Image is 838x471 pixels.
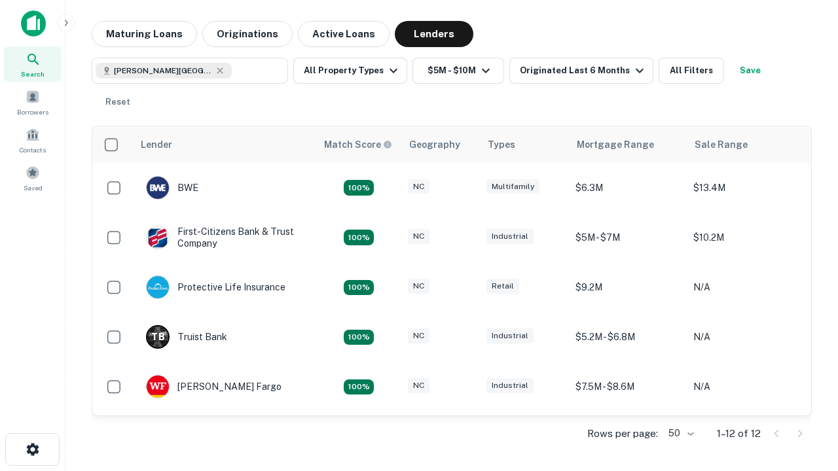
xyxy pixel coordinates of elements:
[20,145,46,155] span: Contacts
[569,262,687,312] td: $9.2M
[114,65,212,77] span: [PERSON_NAME][GEOGRAPHIC_DATA], [GEOGRAPHIC_DATA]
[577,137,654,152] div: Mortgage Range
[412,58,504,84] button: $5M - $10M
[408,229,429,244] div: NC
[729,58,771,84] button: Save your search to get updates of matches that match your search criteria.
[395,21,473,47] button: Lenders
[520,63,647,78] div: Originated Last 6 Months
[4,122,62,158] a: Contacts
[717,426,761,442] p: 1–12 of 12
[687,163,805,213] td: $13.4M
[408,279,429,294] div: NC
[486,328,534,343] div: Industrial
[147,375,169,398] img: picture
[147,276,169,298] img: picture
[344,280,374,296] div: Matching Properties: 2, hasApolloMatch: undefined
[21,10,46,37] img: capitalize-icon.png
[486,279,519,294] div: Retail
[146,226,303,249] div: First-citizens Bank & Trust Company
[324,137,390,152] h6: Match Score
[141,137,172,152] div: Lender
[344,379,374,395] div: Matching Properties: 2, hasApolloMatch: undefined
[147,226,169,249] img: picture
[146,375,282,398] div: [PERSON_NAME] Fargo
[202,21,293,47] button: Originations
[293,58,407,84] button: All Property Types
[4,160,62,196] a: Saved
[695,137,748,152] div: Sale Range
[146,176,198,200] div: BWE
[587,426,658,442] p: Rows per page:
[659,58,724,84] button: All Filters
[408,378,429,393] div: NC
[486,179,539,194] div: Multifamily
[92,21,197,47] button: Maturing Loans
[569,213,687,262] td: $5M - $7M
[401,126,480,163] th: Geography
[21,69,45,79] span: Search
[344,330,374,345] div: Matching Properties: 3, hasApolloMatch: undefined
[486,229,534,244] div: Industrial
[24,183,43,193] span: Saved
[344,180,374,196] div: Matching Properties: 2, hasApolloMatch: undefined
[486,378,534,393] div: Industrial
[687,312,805,362] td: N/A
[4,84,62,120] a: Borrowers
[509,58,653,84] button: Originated Last 6 Months
[133,126,316,163] th: Lender
[147,177,169,199] img: picture
[146,325,227,349] div: Truist Bank
[146,275,285,299] div: Protective Life Insurance
[17,107,48,117] span: Borrowers
[408,328,429,343] div: NC
[569,362,687,411] td: $7.5M - $8.6M
[687,213,805,262] td: $10.2M
[687,126,805,163] th: Sale Range
[569,312,687,362] td: $5.2M - $6.8M
[687,411,805,461] td: N/A
[344,230,374,245] div: Matching Properties: 2, hasApolloMatch: undefined
[324,137,392,152] div: Capitalize uses an advanced AI algorithm to match your search with the best lender. The match sco...
[687,262,805,312] td: N/A
[663,424,696,443] div: 50
[409,137,460,152] div: Geography
[488,137,515,152] div: Types
[687,362,805,411] td: N/A
[480,126,569,163] th: Types
[316,126,401,163] th: Capitalize uses an advanced AI algorithm to match your search with the best lender. The match sco...
[408,179,429,194] div: NC
[773,366,838,429] iframe: Chat Widget
[151,330,164,344] p: T B
[298,21,390,47] button: Active Loans
[97,89,139,115] button: Reset
[569,411,687,461] td: $8.8M
[569,126,687,163] th: Mortgage Range
[569,163,687,213] td: $6.3M
[4,46,62,82] a: Search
